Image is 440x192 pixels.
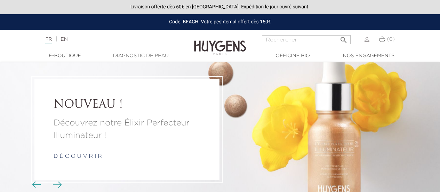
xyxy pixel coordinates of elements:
[54,117,200,142] a: Découvrez notre Élixir Perfecteur Illuminateur !
[54,154,102,160] a: d é c o u v r i r
[35,179,57,190] div: Boutons du carrousel
[387,37,395,42] span: (0)
[339,34,348,42] i: 
[194,29,246,56] img: Huygens
[337,33,350,43] button: 
[258,52,328,60] a: Officine Bio
[61,37,67,42] a: EN
[42,35,178,44] div: |
[45,37,52,44] a: FR
[262,35,351,44] input: Rechercher
[106,52,176,60] a: Diagnostic de peau
[54,98,200,112] a: NOUVEAU !
[30,52,100,60] a: E-Boutique
[334,52,403,60] a: Nos engagements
